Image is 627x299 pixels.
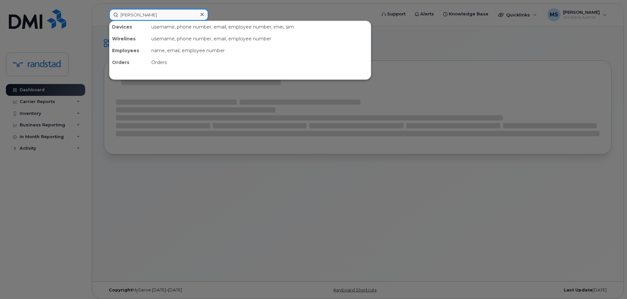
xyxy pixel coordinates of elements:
div: Devices [109,21,149,33]
div: name, email, employee number [149,45,371,56]
div: Orders [109,56,149,68]
div: username, phone number, email, employee number, imei, sim [149,21,371,33]
div: username, phone number, email, employee number [149,33,371,45]
div: Wirelines [109,33,149,45]
div: Orders [149,56,371,68]
div: Employees [109,45,149,56]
